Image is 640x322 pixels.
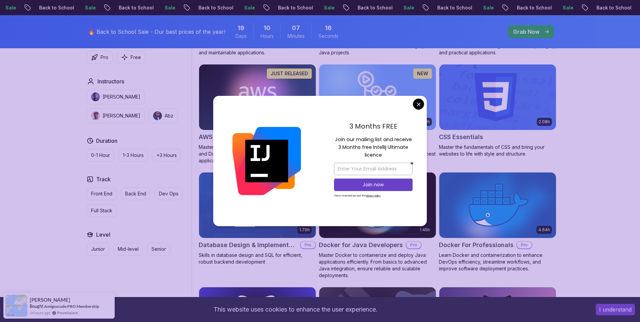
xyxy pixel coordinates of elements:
[199,43,316,56] p: Learn advanced Java concepts to build scalable and maintainable applications.
[439,172,556,238] img: Docker For Professionals card
[538,227,550,233] p: 4.64h
[117,51,145,64] button: Free
[91,152,110,159] p: 0-1 Hour
[199,64,316,164] a: AWS for Developers card2.73hJUST RELEASEDAWS for DevelopersProMaster AWS services like EC2, RDS, ...
[87,243,109,256] button: Junior
[292,23,300,33] span: 7 Minutes
[235,33,247,39] span: Days
[57,310,78,316] a: ProveSource
[5,295,27,317] img: provesource social proof notification image
[199,172,316,238] img: Database Design & Implementation card
[477,4,498,11] p: Sale
[157,152,177,159] p: +3 Hours
[319,64,436,164] a: CI/CD with GitHub Actions card2.63hNEWCI/CD with GitHub ActionsProMaster CI/CD pipelines with Git...
[301,242,315,248] p: Pro
[439,64,556,130] img: CSS Essentials card
[30,297,70,303] span: [PERSON_NAME]
[319,64,436,130] img: CI/CD with GitHub Actions card
[33,4,79,11] p: Back to School
[30,303,44,309] span: Bought
[238,23,244,33] span: 19 Days
[319,43,436,56] p: Learn how to use Maven to build and manage your Java projects
[199,252,316,265] p: Skills in database design and SQL for efficient, robust backend development
[287,33,305,39] span: Minutes
[91,92,100,101] img: instructor img
[439,252,556,272] p: Learn Docker and containerization to enhance DevOps efficiency, streamline workflows, and improve...
[192,4,238,11] p: Back to School
[199,132,259,142] h2: AWS for Developers
[121,187,150,200] button: Back End
[112,4,158,11] p: Back to School
[165,112,173,119] p: Abz
[271,70,308,77] p: JUST RELEASED
[152,149,181,162] button: +3 Hours
[319,252,436,279] p: Master Docker to containerize and deploy Java applications efficiently. From basics to advanced J...
[5,302,586,317] div: This website uses cookies to enhance the user experience.
[199,144,316,164] p: Master AWS services like EC2, RDS, VPC, Route 53, and Docker to deploy and manage scalable cloud ...
[406,242,421,248] p: Pro
[87,187,117,200] button: Front End
[325,23,332,33] span: 16 Seconds
[556,4,578,11] p: Sale
[87,51,113,64] button: Pro
[103,112,140,119] p: [PERSON_NAME]
[596,304,635,315] button: Accept cookies
[125,190,146,197] p: Back End
[153,111,162,120] img: instructor img
[263,23,271,33] span: 10 Hours
[91,190,112,197] p: Front End
[91,111,100,120] img: instructor img
[79,4,100,11] p: Sale
[420,227,430,233] p: 1.45h
[158,4,180,11] p: Sale
[590,4,636,11] p: Back to School
[517,242,532,248] p: Pro
[151,246,166,252] p: Senior
[91,207,112,214] p: Full Stack
[439,132,483,142] h2: CSS Essentials
[439,144,556,157] p: Master the fundamentals of CSS and bring your websites to life with style and structure.
[30,310,50,316] span: 14 hours ago
[118,246,139,252] p: Mid-level
[118,149,148,162] button: 1-3 Hours
[513,28,539,36] p: Grab Now
[113,243,143,256] button: Mid-level
[510,4,556,11] p: Back to School
[199,64,316,130] img: AWS for Developers card
[199,172,316,265] a: Database Design & Implementation card1.70hNEWDatabase Design & ImplementationProSkills in databas...
[87,204,117,217] button: Full Stack
[159,190,178,197] p: Dev Ops
[260,33,274,39] span: Hours
[539,119,550,125] p: 2.08h
[88,28,225,36] p: 🔥 Back to School Sale - Our best prices of the year!
[103,93,140,100] p: [PERSON_NAME]
[87,89,145,104] button: instructor img[PERSON_NAME]
[431,4,477,11] p: Back to School
[98,77,124,85] h2: Instructors
[147,243,170,256] button: Senior
[96,137,117,145] h2: Duration
[319,240,403,250] h2: Docker for Java Developers
[439,64,556,157] a: CSS Essentials card2.08hCSS EssentialsMaster the fundamentals of CSS and bring your websites to l...
[199,240,297,250] h2: Database Design & Implementation
[123,152,144,159] p: 1-3 Hours
[149,108,178,123] button: instructor imgAbz
[131,54,141,61] p: Free
[439,240,513,250] h2: Docker For Professionals
[91,246,105,252] p: Junior
[317,4,339,11] p: Sale
[439,43,556,56] p: Advanced database management with SQL, integrity, and practical applications
[397,4,419,11] p: Sale
[318,33,338,39] span: Seconds
[96,175,111,183] h2: Track
[351,4,397,11] p: Back to School
[439,172,556,272] a: Docker For Professionals card4.64hDocker For ProfessionalsProLearn Docker and containerization to...
[272,4,317,11] p: Back to School
[101,54,108,61] p: Pro
[155,187,183,200] button: Dev Ops
[44,304,99,309] a: Amigoscode PRO Membership
[96,231,110,239] h2: Level
[299,227,310,233] p: 1.70h
[238,4,259,11] p: Sale
[87,149,114,162] button: 0-1 Hour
